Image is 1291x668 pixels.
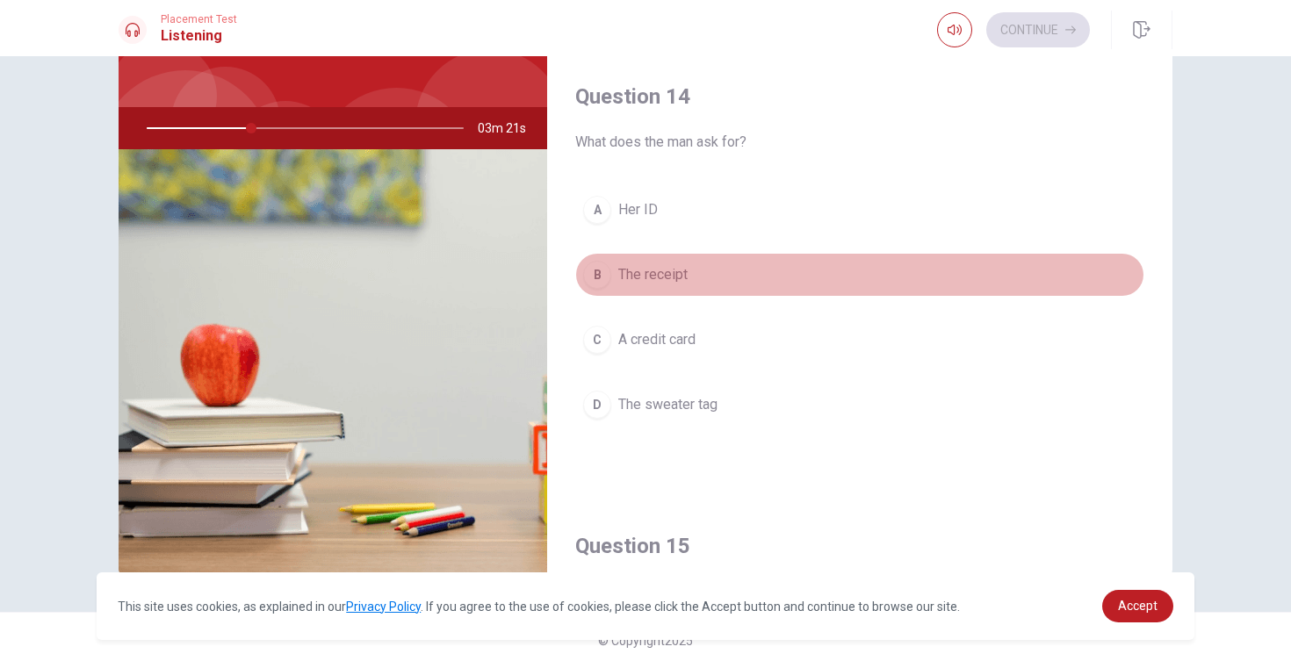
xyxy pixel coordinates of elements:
[575,132,1144,153] span: What does the man ask for?
[1102,590,1173,622] a: dismiss cookie message
[598,634,693,648] span: © Copyright 2025
[1118,599,1158,613] span: Accept
[583,196,611,224] div: A
[618,394,718,415] span: The sweater tag
[161,25,237,47] h1: Listening
[618,329,696,350] span: A credit card
[583,326,611,354] div: C
[618,264,688,285] span: The receipt
[583,261,611,289] div: B
[119,149,547,577] img: Returning an Item
[618,199,658,220] span: Her ID
[575,318,1144,362] button: CA credit card
[346,600,421,614] a: Privacy Policy
[575,253,1144,297] button: BThe receipt
[583,391,611,419] div: D
[575,83,1144,111] h4: Question 14
[97,572,1194,640] div: cookieconsent
[575,383,1144,427] button: DThe sweater tag
[161,13,237,25] span: Placement Test
[478,107,540,149] span: 03m 21s
[575,532,1144,560] h4: Question 15
[118,600,960,614] span: This site uses cookies, as explained in our . If you agree to the use of cookies, please click th...
[575,188,1144,232] button: AHer ID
